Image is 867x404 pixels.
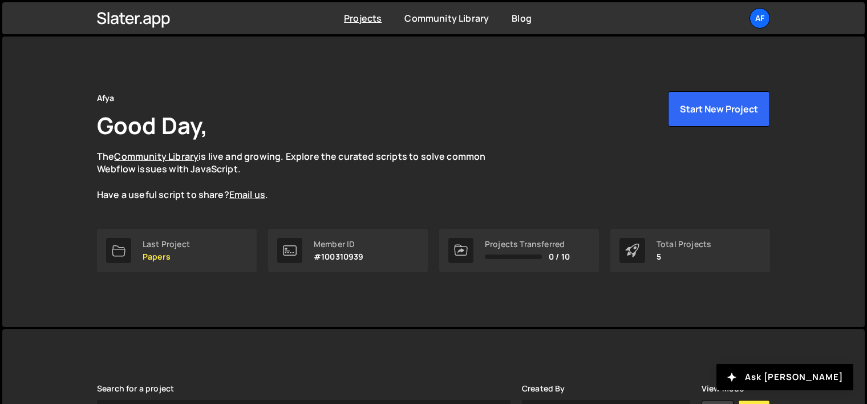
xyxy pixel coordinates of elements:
button: Ask [PERSON_NAME] [716,364,853,390]
div: Total Projects [657,240,711,249]
a: Af [749,8,770,29]
a: Blog [512,12,532,25]
div: Member ID [314,240,364,249]
div: Last Project [143,240,190,249]
h1: Good Day, [97,110,208,141]
label: View Mode [702,384,744,393]
p: The is live and growing. Explore the curated scripts to solve common Webflow issues with JavaScri... [97,150,508,201]
a: Email us [229,188,265,201]
div: Projects Transferred [485,240,570,249]
a: Last Project Papers [97,229,257,272]
a: Community Library [114,150,198,163]
a: Community Library [404,12,489,25]
div: Afya [97,91,115,105]
span: 0 / 10 [549,252,570,261]
a: Projects [344,12,382,25]
label: Created By [522,384,565,393]
label: Search for a project [97,384,174,393]
p: Papers [143,252,190,261]
p: 5 [657,252,711,261]
button: Start New Project [668,91,770,127]
p: #100310939 [314,252,364,261]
